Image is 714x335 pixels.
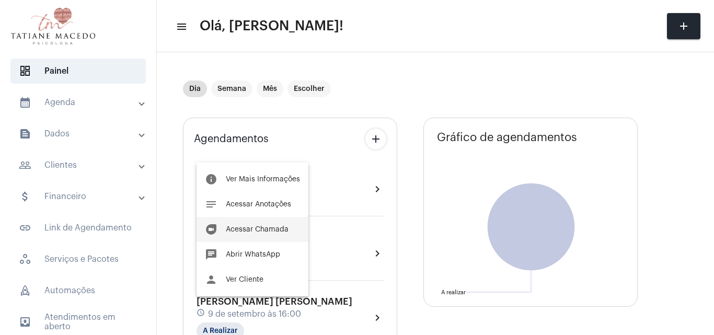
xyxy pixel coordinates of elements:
span: Acessar Anotações [226,201,291,208]
span: Abrir WhatsApp [226,251,280,258]
mat-icon: info [205,173,217,186]
mat-icon: person [205,273,217,286]
span: Ver Cliente [226,276,263,283]
span: Ver Mais Informações [226,176,300,183]
mat-icon: notes [205,198,217,211]
mat-icon: chat [205,248,217,261]
span: Acessar Chamada [226,226,289,233]
mat-icon: duo [205,223,217,236]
